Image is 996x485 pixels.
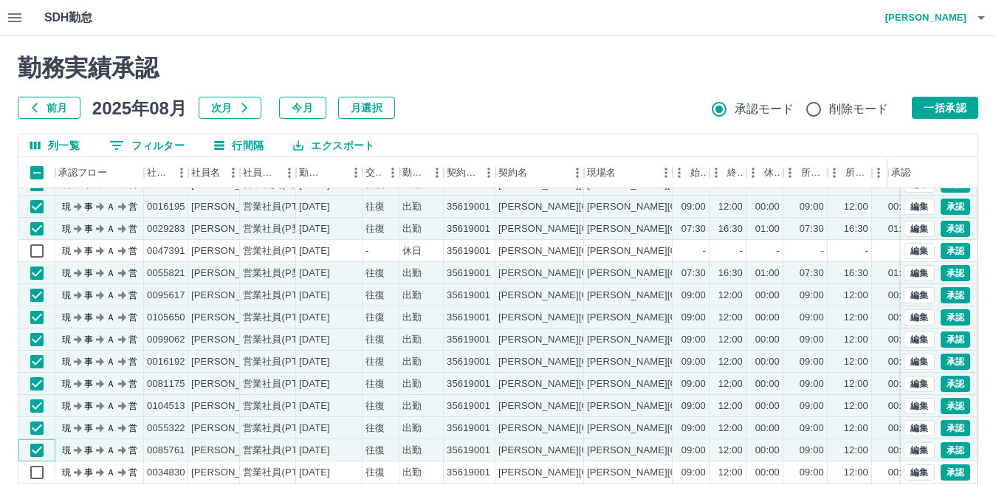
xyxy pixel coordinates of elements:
[296,157,363,188] div: 勤務日
[191,311,272,325] div: [PERSON_NAME]
[844,355,868,369] div: 12:00
[888,222,913,236] div: 01:00
[681,200,706,214] div: 09:00
[299,222,330,236] div: [DATE]
[844,311,868,325] div: 12:00
[191,422,272,436] div: [PERSON_NAME]
[904,420,935,436] button: 編集
[587,444,837,458] div: [PERSON_NAME][GEOGRAPHIC_DATA]西部共同調理場
[447,444,490,458] div: 35619001
[106,334,115,345] text: Ａ
[402,289,422,303] div: 出勤
[128,379,137,389] text: 営
[243,377,320,391] div: 営業社員(PT契約)
[84,202,93,212] text: 事
[844,289,868,303] div: 12:00
[191,333,272,347] div: [PERSON_NAME]
[402,244,422,258] div: 休日
[498,222,681,236] div: [PERSON_NAME][GEOGRAPHIC_DATA]
[681,333,706,347] div: 09:00
[844,377,868,391] div: 12:00
[147,377,185,391] div: 0081175
[402,444,422,458] div: 出勤
[279,97,326,119] button: 今月
[755,289,780,303] div: 00:00
[941,331,970,348] button: 承認
[844,222,868,236] div: 16:30
[402,333,422,347] div: 出勤
[904,199,935,215] button: 編集
[191,222,272,236] div: [PERSON_NAME]
[299,355,330,369] div: [DATE]
[402,377,422,391] div: 出勤
[800,266,824,281] div: 07:30
[240,157,296,188] div: 社員区分
[904,287,935,303] button: 編集
[587,399,837,413] div: [PERSON_NAME][GEOGRAPHIC_DATA]西部共同調理場
[587,422,837,436] div: [PERSON_NAME][GEOGRAPHIC_DATA]西部共同調理場
[718,222,743,236] div: 16:30
[365,311,385,325] div: 往復
[681,444,706,458] div: 09:00
[128,312,137,323] text: 営
[62,357,71,367] text: 現
[495,157,584,188] div: 契約名
[941,420,970,436] button: 承認
[363,157,399,188] div: 交通費
[681,266,706,281] div: 07:30
[299,377,330,391] div: [DATE]
[243,333,320,347] div: 営業社員(PT契約)
[84,334,93,345] text: 事
[498,422,681,436] div: [PERSON_NAME][GEOGRAPHIC_DATA]
[718,200,743,214] div: 12:00
[191,289,272,303] div: [PERSON_NAME]
[299,157,324,188] div: 勤務日
[718,444,743,458] div: 12:00
[106,268,115,278] text: Ａ
[498,355,681,369] div: [PERSON_NAME][GEOGRAPHIC_DATA]
[243,311,320,325] div: 営業社員(PT契約)
[755,355,780,369] div: 00:00
[735,100,794,118] span: 承認モード
[128,401,137,411] text: 営
[941,287,970,303] button: 承認
[941,464,970,481] button: 承認
[587,377,837,391] div: [PERSON_NAME][GEOGRAPHIC_DATA]西部共同調理場
[844,422,868,436] div: 12:00
[299,444,330,458] div: [DATE]
[718,289,743,303] div: 12:00
[587,355,837,369] div: [PERSON_NAME][GEOGRAPHIC_DATA]西部共同調理場
[888,355,913,369] div: 00:00
[365,200,385,214] div: 往復
[718,266,743,281] div: 16:30
[904,221,935,237] button: 編集
[941,265,970,281] button: 承認
[478,162,500,184] button: メニュー
[62,334,71,345] text: 現
[703,244,706,258] div: -
[243,355,320,369] div: 営業社員(PT契約)
[147,222,185,236] div: 0029283
[18,134,92,156] button: 列選択
[801,157,825,188] div: 所定開始
[281,134,386,156] button: エクスポート
[498,244,681,258] div: [PERSON_NAME][GEOGRAPHIC_DATA]
[365,266,385,281] div: 往復
[365,157,382,188] div: 交通費
[755,399,780,413] div: 00:00
[365,377,385,391] div: 往復
[299,200,330,214] div: [DATE]
[888,399,913,413] div: 00:00
[800,289,824,303] div: 09:00
[941,221,970,237] button: 承認
[147,399,185,413] div: 0104513
[128,290,137,300] text: 営
[243,399,320,413] div: 営業社員(PT契約)
[844,200,868,214] div: 12:00
[755,422,780,436] div: 00:00
[402,266,422,281] div: 出勤
[829,100,889,118] span: 削除モード
[673,157,710,188] div: 始業
[106,224,115,234] text: Ａ
[338,97,395,119] button: 月選択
